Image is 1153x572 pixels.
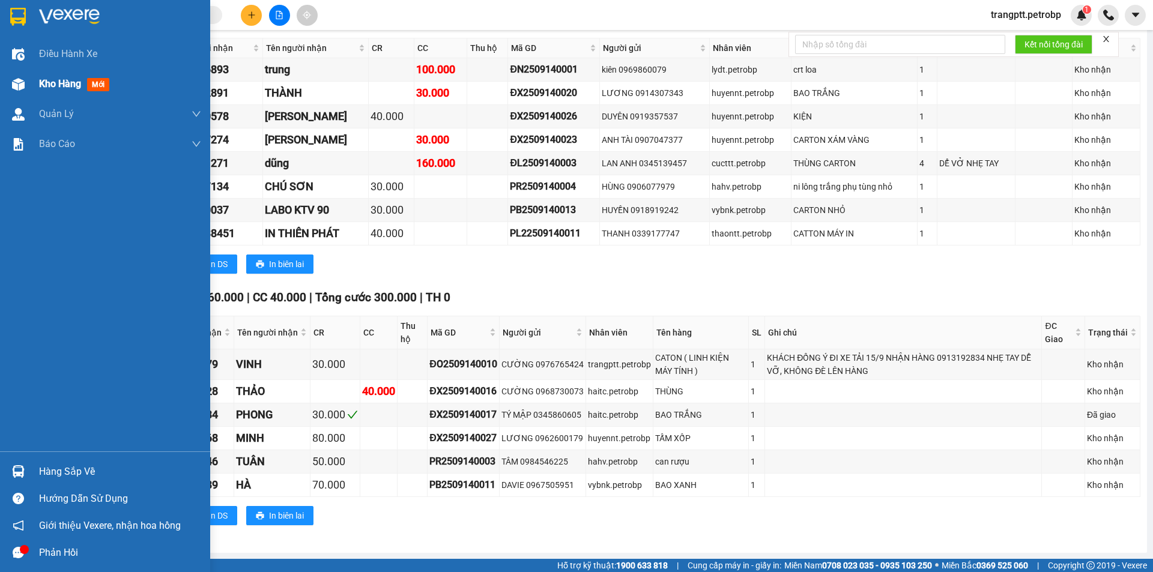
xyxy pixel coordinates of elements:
[398,316,428,349] th: Thu hộ
[253,291,306,304] span: CC 40.000
[588,408,651,421] div: haitc.petrobp
[236,356,308,373] div: VINH
[655,455,747,468] div: can rượu
[208,509,228,522] span: In DS
[13,547,24,558] span: message
[508,199,600,222] td: PB2509140013
[1074,110,1138,123] div: Kho nhận
[510,132,598,147] div: ĐX2509140023
[508,152,600,175] td: ĐL2509140003
[1130,10,1141,20] span: caret-down
[309,291,312,304] span: |
[1074,227,1138,240] div: Kho nhận
[1102,35,1110,43] span: close
[256,260,264,269] span: printer
[12,465,25,478] img: warehouse-icon
[236,406,308,423] div: PHONG
[360,316,398,349] th: CC
[371,225,412,242] div: 40.000
[39,490,201,508] div: Hướng dẫn sử dụng
[1074,86,1138,100] div: Kho nhận
[429,384,497,399] div: ĐX2509140016
[508,58,600,82] td: ĐN2509140001
[767,351,1040,378] div: KHÁCH ĐỒNG Ý ĐI XE TẢI 15/9 NHẬN HÀNG 0913192834 NHẸ TAY DỄ VỠ, KHÔNG ĐÈ LÊN HÀNG
[1125,5,1146,26] button: caret-down
[1087,455,1138,468] div: Kho nhận
[765,316,1042,349] th: Ghi chú
[263,175,369,199] td: CHÚ SƠN
[12,138,25,151] img: solution-icon
[751,432,763,445] div: 1
[246,254,313,274] button: printerIn biên lai
[655,478,747,492] div: BAO XANH
[919,110,935,123] div: 1
[263,105,369,128] td: MỸ LINH
[1087,358,1138,371] div: Kho nhận
[588,385,651,398] div: haitc.petrobp
[710,38,791,58] th: Nhân viên
[616,561,668,570] strong: 1900 633 818
[236,453,308,470] div: TUÂN
[751,408,763,421] div: 1
[1087,385,1138,398] div: Kho nhận
[416,131,465,148] div: 30.000
[39,136,75,151] span: Báo cáo
[167,105,262,128] td: 0329680578
[428,403,500,427] td: ĐX2509140017
[1087,408,1138,421] div: Đã giao
[265,85,366,101] div: THÀNH
[588,358,651,371] div: trangptt.petrobp
[263,152,369,175] td: dũng
[793,203,915,217] div: CARTON NHỎ
[312,430,358,447] div: 80.000
[169,155,260,172] div: 0348621271
[192,109,201,119] span: down
[919,133,935,146] div: 1
[653,316,749,349] th: Tên hàng
[12,48,25,61] img: warehouse-icon
[416,155,465,172] div: 160.000
[265,178,366,195] div: CHÚ SƠN
[237,326,298,339] span: Tên người nhận
[39,518,181,533] span: Giới thiệu Vexere, nhận hoa hồng
[510,85,598,100] div: ĐX2509140020
[169,85,260,101] div: 0903772891
[981,7,1071,22] span: trangptt.petrobp
[712,203,789,217] div: vybnk.petrobp
[1087,432,1138,445] div: Kho nhận
[919,86,935,100] div: 1
[557,559,668,572] span: Hỗ trợ kỹ thuật:
[712,110,789,123] div: huyennt.petrobp
[751,455,763,468] div: 1
[784,559,932,572] span: Miền Nam
[602,86,707,100] div: LƯƠNG 0914307343
[265,225,366,242] div: IN THIÊN PHÁT
[712,86,789,100] div: huyennt.petrobp
[655,351,747,378] div: CATON ( LINH KIỆN MÁY TÍNH )
[822,561,932,570] strong: 0708 023 035 - 0935 103 250
[10,8,26,26] img: logo-vxr
[751,385,763,398] div: 1
[312,356,358,373] div: 30.000
[312,406,358,423] div: 30.000
[501,478,584,492] div: DAVIE 0967505951
[167,58,262,82] td: 0903776893
[275,11,283,19] span: file-add
[256,511,264,521] span: printer
[919,203,935,217] div: 1
[362,383,395,400] div: 40.000
[793,227,915,240] div: CATTON MÁY IN
[602,133,707,146] div: ANH TÀI 0907047377
[234,474,310,497] td: HÀ
[501,455,584,468] div: TÂM 0984546225
[263,128,369,152] td: PHONG VŨ
[269,509,304,522] span: In biên lai
[1085,5,1089,14] span: 1
[12,108,25,121] img: warehouse-icon
[167,175,262,199] td: 0983317134
[510,155,598,170] div: ĐL2509140003
[712,133,789,146] div: huyennt.petrobp
[416,85,465,101] div: 30.000
[793,63,915,76] div: crt loa
[793,110,915,123] div: KIỆN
